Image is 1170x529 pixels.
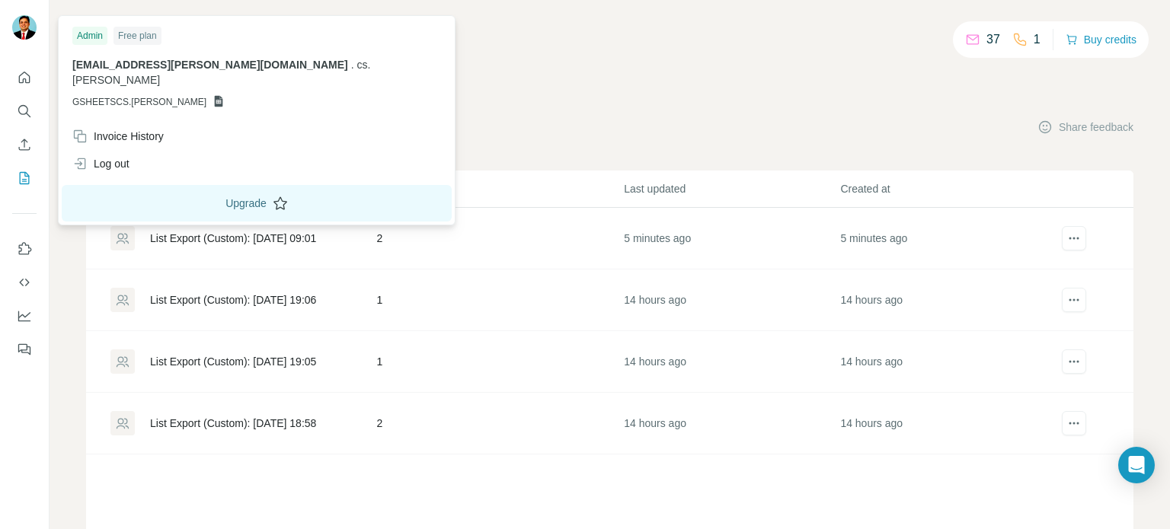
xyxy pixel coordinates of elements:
span: . [351,59,354,71]
button: actions [1062,411,1086,435]
p: 37 [986,30,1000,49]
button: Buy credits [1066,29,1136,50]
div: List Export (Custom): [DATE] 19:06 [150,292,316,308]
button: My lists [12,164,37,192]
button: Search [12,97,37,125]
td: 5 minutes ago [839,208,1056,269]
td: 1 [376,331,624,393]
button: Enrich CSV [12,131,37,158]
div: Free plan [113,27,161,45]
img: Avatar [12,15,37,40]
div: List Export (Custom): [DATE] 09:01 [150,231,316,246]
button: Use Surfe on LinkedIn [12,235,37,263]
div: Admin [72,27,107,45]
button: actions [1062,288,1086,312]
td: 14 hours ago [623,269,839,331]
td: 2 [376,393,624,454]
td: 1 [376,269,624,331]
button: actions [1062,349,1086,374]
p: Created at [840,181,1055,196]
button: Use Surfe API [12,269,37,296]
td: 14 hours ago [839,331,1056,393]
td: 5 minutes ago [623,208,839,269]
td: 2 [376,208,624,269]
div: List Export (Custom): [DATE] 19:05 [150,354,316,369]
td: 14 hours ago [839,393,1056,454]
button: Upgrade [62,185,452,221]
div: Log out [72,156,129,171]
td: 14 hours ago [839,269,1056,331]
button: Dashboard [12,302,37,330]
p: 1 [1034,30,1041,49]
span: GSHEETSCS.[PERSON_NAME] [72,95,206,109]
p: Last updated [624,181,839,196]
td: 14 hours ago [623,393,839,454]
span: [EMAIL_ADDRESS][PERSON_NAME][DOMAIN_NAME] [72,59,348,71]
button: actions [1062,226,1086,250]
button: Feedback [12,336,37,363]
td: 14 hours ago [623,331,839,393]
div: Open Intercom Messenger [1118,447,1155,483]
button: Share feedback [1037,120,1133,135]
div: List Export (Custom): [DATE] 18:58 [150,416,316,431]
div: Invoice History [72,129,164,144]
button: Quick start [12,64,37,91]
p: Records [377,181,623,196]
